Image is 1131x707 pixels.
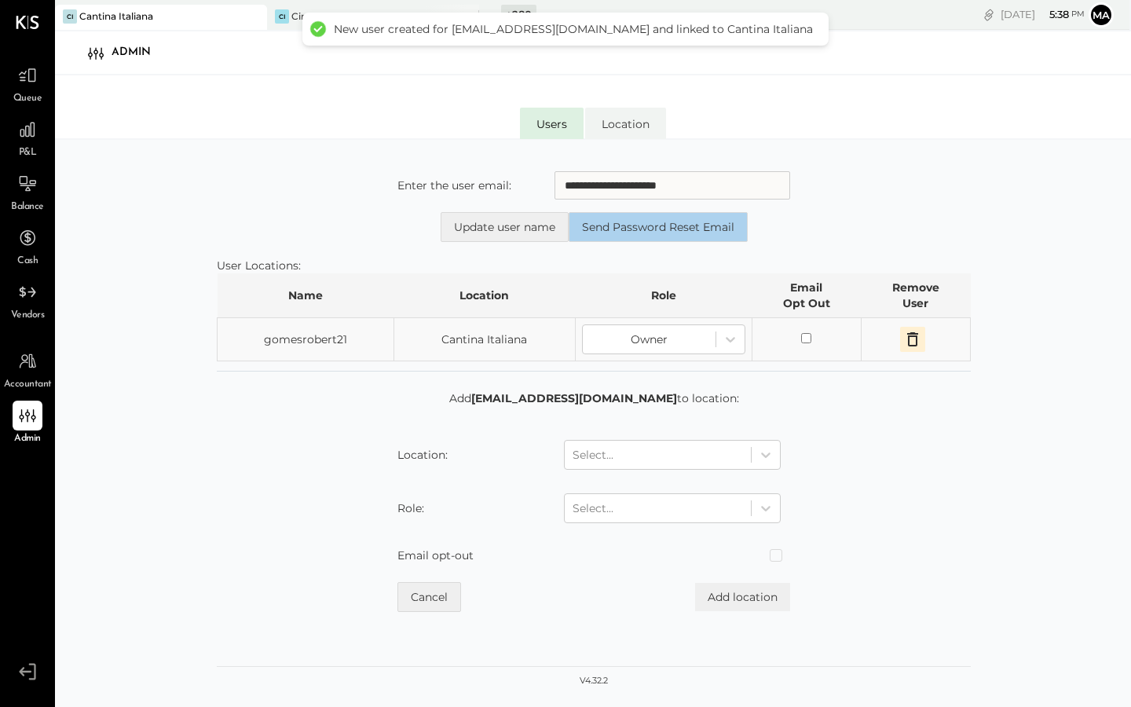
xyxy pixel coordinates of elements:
th: Role [575,273,752,318]
label: Role: [397,500,424,516]
div: v 4.32.2 [580,675,608,687]
td: gomesrobert21 [218,318,394,361]
li: Location [585,108,666,139]
a: Cash [1,223,54,269]
div: + 280 [501,5,536,24]
div: CI [63,9,77,24]
span: Admin [14,432,41,446]
div: Admin [112,40,167,65]
label: Email opt-out [397,548,474,563]
span: P&L [19,146,37,160]
label: Enter the user email: [397,178,511,193]
th: Remove User [861,273,970,318]
div: copy link [981,6,997,23]
div: New user created for [EMAIL_ADDRESS][DOMAIN_NAME] and linked to Cantina Italiana [334,22,813,36]
a: P&L [1,115,54,160]
th: Email Opt Out [752,273,861,318]
strong: [EMAIL_ADDRESS][DOMAIN_NAME] [471,391,677,405]
div: User Locations: [217,258,971,273]
button: Add location [695,583,790,611]
span: Balance [11,200,44,214]
div: Ci [275,9,289,24]
th: Location [394,273,576,318]
p: Add to location: [449,390,739,406]
span: Cash [17,255,38,269]
a: Queue [1,60,54,106]
span: Vendors [11,309,45,323]
span: Accountant [4,378,52,392]
button: Cancel [397,582,461,612]
a: Admin [1,401,54,446]
div: Cantina Italiana [79,9,153,23]
th: Name [218,273,394,318]
button: Update user name [441,212,569,242]
a: Vendors [1,277,54,323]
td: Cantina Italiana [394,318,576,361]
button: MA [1089,2,1114,27]
a: Balance [1,169,54,214]
li: Users [520,108,584,139]
a: Accountant [1,346,54,392]
span: Queue [13,92,42,106]
button: Send Password Reset Email [569,212,748,242]
div: Circo [291,9,317,23]
label: Location: [397,447,448,463]
div: [DATE] [1001,7,1085,22]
